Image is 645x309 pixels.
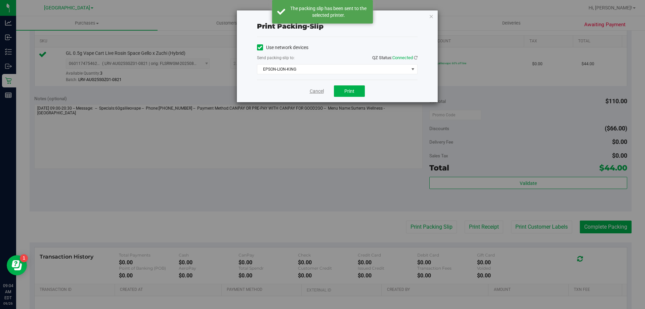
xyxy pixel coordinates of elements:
[257,44,308,51] label: Use network devices
[372,55,418,60] span: QZ Status:
[257,65,409,74] span: EPSON-LION-KING
[257,22,324,30] span: Print packing-slip
[392,55,413,60] span: Connected
[344,88,354,94] span: Print
[334,85,365,97] button: Print
[408,65,417,74] span: select
[7,255,27,275] iframe: Resource center
[20,254,28,262] iframe: Resource center unread badge
[289,5,368,18] div: The packing slip has been sent to the selected printer.
[310,88,324,95] a: Cancel
[257,55,295,61] label: Send packing-slip to:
